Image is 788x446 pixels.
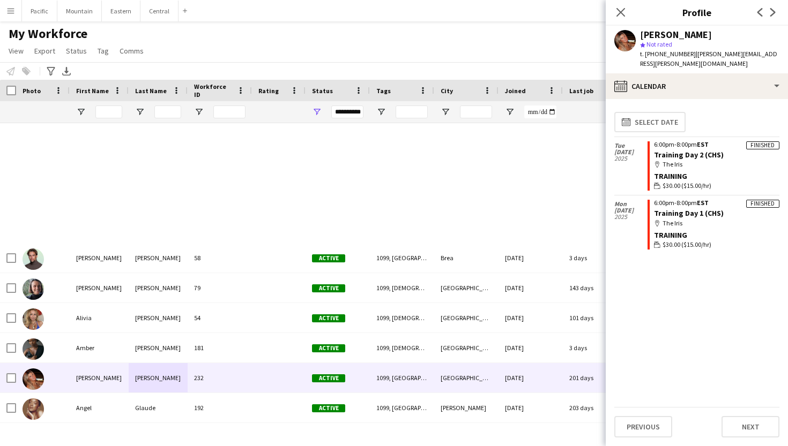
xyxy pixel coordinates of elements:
button: Open Filter Menu [505,107,515,117]
div: [PERSON_NAME] [70,243,129,273]
button: Next [722,416,779,437]
img: Alex Segura Lozano [23,248,44,270]
button: Select date [614,112,686,132]
span: 2025 [614,214,648,220]
div: 1099, [DEMOGRAPHIC_DATA], [GEOGRAPHIC_DATA], [GEOGRAPHIC_DATA], Travel Team [370,303,434,332]
div: 6:00pm-8:00pm [654,141,779,148]
span: [DATE] [614,207,648,214]
span: Joined [505,87,526,95]
input: Workforce ID Filter Input [213,105,246,118]
a: Export [30,44,60,58]
div: 1099, [GEOGRAPHIC_DATA], [DEMOGRAPHIC_DATA], South [370,363,434,392]
span: $30.00 ($15.00/hr) [663,240,711,250]
div: [GEOGRAPHIC_DATA] [434,273,499,303]
button: Open Filter Menu [441,107,450,117]
div: 192 [188,393,252,422]
div: [PERSON_NAME] [129,363,188,392]
a: Training Day 1 (CHS) [654,208,724,218]
div: [DATE] [499,393,563,422]
a: Comms [115,44,148,58]
div: Training [654,230,779,240]
div: [GEOGRAPHIC_DATA] [434,363,499,392]
div: Alivia [70,303,129,332]
div: Finished [746,200,779,208]
span: Not rated [646,40,672,48]
div: 58 [188,243,252,273]
div: 143 days [563,273,627,303]
span: My Workforce [9,26,87,42]
span: Last job [569,87,593,95]
span: EST [697,199,709,207]
span: View [9,46,24,56]
div: [PERSON_NAME] [129,243,188,273]
div: [GEOGRAPHIC_DATA] [434,333,499,362]
div: Brea [434,243,499,273]
span: Rating [258,87,279,95]
div: 79 [188,273,252,303]
img: Amber Shields [23,338,44,360]
div: [PERSON_NAME] [129,303,188,332]
span: Active [312,254,345,262]
span: Status [66,46,87,56]
app-action-btn: Export XLSX [60,65,73,78]
div: 201 days [563,363,627,392]
span: Workforce ID [194,82,233,99]
button: Previous [614,416,672,437]
button: Mountain [57,1,102,21]
button: Open Filter Menu [194,107,204,117]
button: Open Filter Menu [76,107,86,117]
div: [PERSON_NAME] [70,363,129,392]
span: City [441,87,453,95]
h3: Profile [606,5,788,19]
div: [PERSON_NAME] [129,273,188,303]
a: Training Day 2 (CHS) [654,150,724,160]
div: 1099, [DEMOGRAPHIC_DATA], Northeast [370,273,434,303]
div: Amber [70,333,129,362]
div: Glaude [129,393,188,422]
div: Finished [746,141,779,149]
div: [PERSON_NAME] [434,393,499,422]
div: [PERSON_NAME] [129,333,188,362]
div: [DATE] [499,243,563,273]
span: Last Name [135,87,167,95]
span: First Name [76,87,109,95]
div: [GEOGRAPHIC_DATA] [434,303,499,332]
img: Alivia Murdoch [23,308,44,330]
div: 181 [188,333,252,362]
button: Open Filter Menu [376,107,386,117]
div: 1099, [GEOGRAPHIC_DATA], [DEMOGRAPHIC_DATA], South [370,393,434,422]
span: Active [312,374,345,382]
div: 1099, [GEOGRAPHIC_DATA], [DEMOGRAPHIC_DATA], [GEOGRAPHIC_DATA] [370,243,434,273]
input: Last Name Filter Input [154,105,181,118]
div: 232 [188,363,252,392]
span: Active [312,344,345,352]
button: Central [140,1,179,21]
input: First Name Filter Input [95,105,122,118]
div: 1099, [DEMOGRAPHIC_DATA], [GEOGRAPHIC_DATA], [GEOGRAPHIC_DATA] [370,333,434,362]
img: Anabel Carroll [23,368,44,390]
div: [PERSON_NAME] [640,30,712,40]
div: 3 days [563,243,627,273]
span: Mon [614,201,648,207]
div: 6:00pm-8:00pm [654,200,779,206]
span: Export [34,46,55,56]
div: Calendar [606,73,788,99]
input: Tags Filter Input [396,105,428,118]
a: Tag [93,44,113,58]
div: 203 days [563,393,627,422]
span: 2025 [614,155,648,162]
span: $30.00 ($15.00/hr) [663,181,711,191]
input: Joined Filter Input [524,105,556,118]
span: Tag [98,46,109,56]
span: Active [312,284,345,292]
app-action-btn: Advanced filters [44,65,57,78]
img: Alex Waguespack [23,278,44,300]
span: Active [312,404,345,412]
div: 54 [188,303,252,332]
input: City Filter Input [460,105,492,118]
span: EST [697,140,709,148]
button: Pacific [22,1,57,21]
span: Photo [23,87,41,95]
div: Training [654,171,779,181]
a: Status [62,44,91,58]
